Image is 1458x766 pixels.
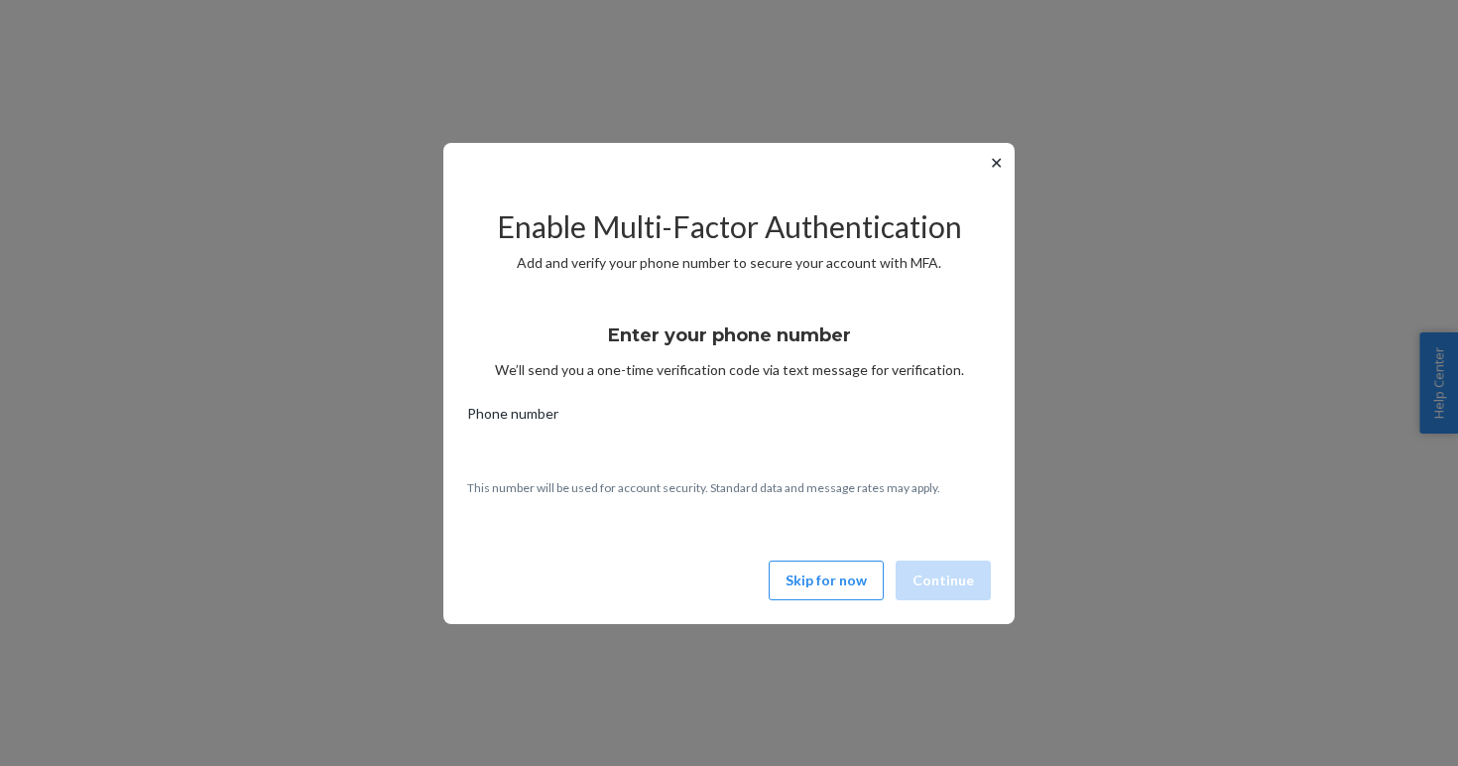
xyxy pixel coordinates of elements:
[896,561,991,600] button: Continue
[467,210,991,243] h2: Enable Multi-Factor Authentication
[467,307,991,380] div: We’ll send you a one-time verification code via text message for verification.
[769,561,884,600] button: Skip for now
[608,322,851,348] h3: Enter your phone number
[467,253,991,273] p: Add and verify your phone number to secure your account with MFA.
[986,151,1007,175] button: ✕
[467,479,991,496] p: This number will be used for account security. Standard data and message rates may apply.
[467,404,558,432] span: Phone number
